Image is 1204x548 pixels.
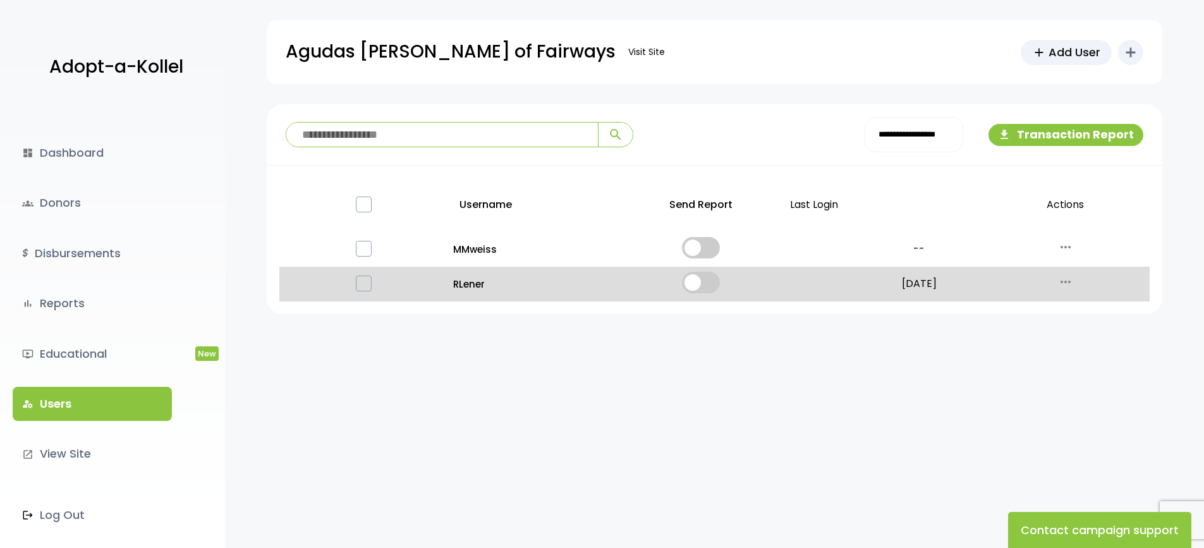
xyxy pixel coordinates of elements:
span: Add User [1049,44,1100,61]
button: search [598,123,633,147]
a: bar_chartReports [13,286,172,320]
a: Visit Site [622,40,671,64]
p: -- [862,240,976,259]
i: more_horiz [1058,274,1073,289]
span: New [195,346,219,361]
a: manage_accountsUsers [13,387,172,421]
p: Send Report [622,183,781,227]
a: MMweiss [453,241,612,258]
p: Adopt-a-Kollel [49,51,183,83]
i: more_horiz [1058,240,1073,255]
i: dashboard [22,147,33,159]
a: addAdd User [1021,40,1112,65]
i: launch [22,449,33,460]
a: groupsDonors [13,186,172,220]
i: $ [22,245,28,263]
span: groups [22,198,33,209]
span: Username [459,197,512,212]
a: launchView Site [13,437,172,471]
i: add [1123,45,1138,60]
a: Adopt-a-Kollel [43,37,183,98]
a: $Disbursements [13,236,172,271]
span: search [608,127,623,142]
a: RLener [453,276,612,293]
button: file_downloadTransaction Report [988,124,1143,146]
span: add [1032,46,1046,59]
i: ondemand_video [22,348,33,360]
button: Contact campaign support [1008,512,1191,548]
i: manage_accounts [22,398,33,410]
i: file_download [998,128,1011,141]
button: add [1118,40,1143,65]
a: dashboardDashboard [13,136,172,170]
a: Log Out [13,498,172,532]
span: Last Login [790,197,838,212]
p: Actions [986,183,1145,227]
p: [DATE] [862,275,976,293]
p: Agudas [PERSON_NAME] of Fairways [286,36,616,68]
i: bar_chart [22,298,33,309]
a: ondemand_videoEducationalNew [13,337,172,371]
